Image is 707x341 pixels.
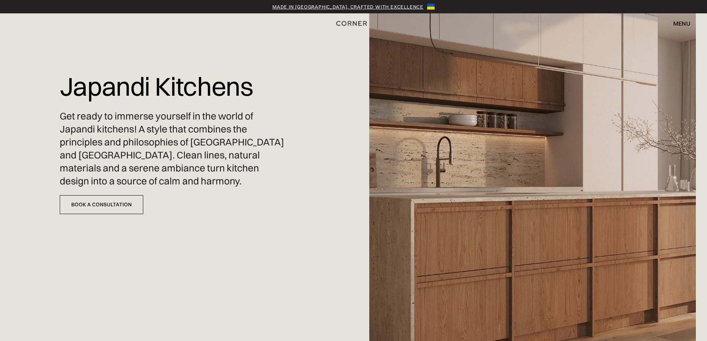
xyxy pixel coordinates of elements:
div: menu [673,20,690,26]
div: menu [666,17,690,30]
p: Get ready to immerse yourself in the world of Japandi kitchens! A style that combines the princip... [60,110,289,188]
a: Book a Consultation [60,195,143,214]
a: Made in [GEOGRAPHIC_DATA], crafted with excellence [272,3,423,10]
a: home [328,19,379,28]
h1: Japandi Kitchens [60,67,253,106]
